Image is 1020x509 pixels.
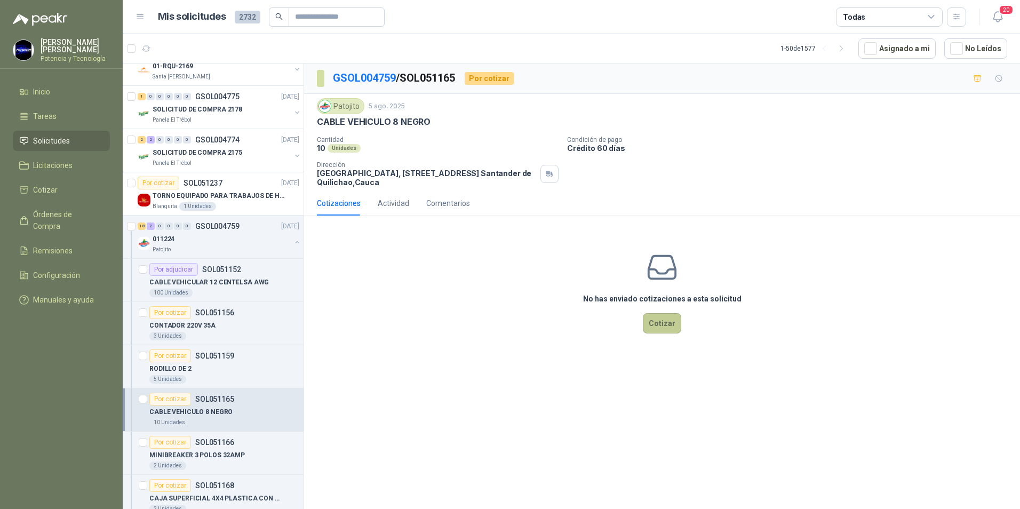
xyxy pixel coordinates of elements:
div: Por cotizar [149,306,191,319]
a: Licitaciones [13,155,110,176]
div: Unidades [328,144,361,153]
button: Asignado a mi [858,38,936,59]
div: Por cotizar [149,479,191,492]
a: Solicitudes [13,131,110,151]
button: Cotizar [643,313,681,333]
a: Por cotizarSOL051237[DATE] Company LogoTORNO EQUIPADO PARA TRABAJOS DE HASTA 1 METRO DE PRIMER O ... [123,172,304,216]
p: GSOL004759 [195,222,240,230]
p: Blanquita [153,202,177,211]
div: 0 [165,136,173,144]
h1: Mis solicitudes [158,9,226,25]
a: Por cotizarSOL051159RODILLO DE 25 Unidades [123,345,304,388]
a: Por cotizarSOL051166MINIBREAKER 3 POLOS 32AMP2 Unidades [123,432,304,475]
p: GSOL004775 [195,93,240,100]
a: Por adjudicarSOL051152CABLE VEHICULAR 12 CENTELSA AWG100 Unidades [123,259,304,302]
p: SOL051237 [184,179,222,187]
div: Comentarios [426,197,470,209]
div: 100 Unidades [149,289,193,297]
p: SOL051165 [195,395,234,403]
img: Company Logo [138,107,150,120]
p: 5 ago, 2025 [369,101,405,112]
p: CAJA SUPERFICIAL 4X4 PLASTICA CON TAPA [149,494,282,504]
p: SOL051159 [195,352,234,360]
button: 20 [988,7,1007,27]
div: 1 Unidades [179,202,216,211]
p: SOL051156 [195,309,234,316]
div: 0 [165,93,173,100]
span: Manuales y ayuda [33,294,94,306]
span: Órdenes de Compra [33,209,100,232]
p: Panela El Trébol [153,159,192,168]
div: 0 [174,222,182,230]
a: 1 0 0 0 0 0 GSOL004775[DATE] Company LogoSOLICITUD DE COMPRA 2178Panela El Trébol [138,90,301,124]
span: Cotizar [33,184,58,196]
div: 0 [147,93,155,100]
p: CABLE VEHICULO 8 NEGRO [149,407,233,417]
p: Cantidad [317,136,559,144]
div: 0 [165,222,173,230]
div: 10 Unidades [149,418,189,427]
span: search [275,13,283,20]
div: Actividad [378,197,409,209]
img: Company Logo [319,100,331,112]
span: 20 [999,5,1014,15]
a: 2 2 0 0 0 0 GSOL004774[DATE] Company LogoSOLICITUD DE COMPRA 2175Panela El Trébol [138,133,301,168]
p: Patojito [153,245,171,254]
span: Configuración [33,269,80,281]
p: MINIBREAKER 3 POLOS 32AMP [149,450,245,460]
a: Órdenes de Compra [13,204,110,236]
p: SOL051166 [195,439,234,446]
p: Crédito 60 días [567,144,1016,153]
p: Panela El Trébol [153,116,192,124]
div: 0 [156,136,164,144]
p: 10 [317,144,325,153]
p: SOL051168 [195,482,234,489]
p: GSOL004774 [195,136,240,144]
a: Inicio [13,82,110,102]
img: Company Logo [13,40,34,60]
div: 3 Unidades [149,332,186,340]
button: No Leídos [944,38,1007,59]
div: Por cotizar [149,436,191,449]
div: 1 - 50 de 1577 [780,40,850,57]
span: Inicio [33,86,50,98]
p: 011224 [153,234,174,244]
div: 0 [156,222,164,230]
a: GSOL004759 [333,71,396,84]
div: Todas [843,11,865,23]
p: [DATE] [281,178,299,188]
p: 01-RQU-2169 [153,61,193,71]
a: Remisiones [13,241,110,261]
div: Patojito [317,98,364,114]
span: Solicitudes [33,135,70,147]
a: Por cotizarSOL051165CABLE VEHICULO 8 NEGRO10 Unidades [123,388,304,432]
p: RODILLO DE 2 [149,364,192,374]
img: Logo peakr [13,13,67,26]
div: 0 [183,136,191,144]
a: Manuales y ayuda [13,290,110,310]
p: SOL051152 [202,266,241,273]
div: Por cotizar [465,72,514,85]
p: Condición de pago [567,136,1016,144]
div: 5 Unidades [149,375,186,384]
span: Tareas [33,110,57,122]
div: 0 [156,93,164,100]
p: [GEOGRAPHIC_DATA], [STREET_ADDRESS] Santander de Quilichao , Cauca [317,169,536,187]
a: 18 2 0 0 0 0 GSOL004759[DATE] Company Logo011224Patojito [138,220,301,254]
p: [DATE] [281,135,299,145]
p: / SOL051165 [333,70,456,86]
p: SOLICITUD DE COMPRA 2178 [153,105,242,115]
p: CONTADOR 220V 35A [149,321,216,331]
img: Company Logo [138,64,150,77]
span: 2732 [235,11,260,23]
span: Remisiones [33,245,73,257]
p: SOLICITUD DE COMPRA 2175 [153,148,242,158]
div: 1 [138,93,146,100]
img: Company Logo [138,194,150,206]
a: Cotizar [13,180,110,200]
div: Por cotizar [138,177,179,189]
a: Configuración [13,265,110,285]
div: 0 [174,136,182,144]
div: Cotizaciones [317,197,361,209]
div: Por cotizar [149,393,191,405]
